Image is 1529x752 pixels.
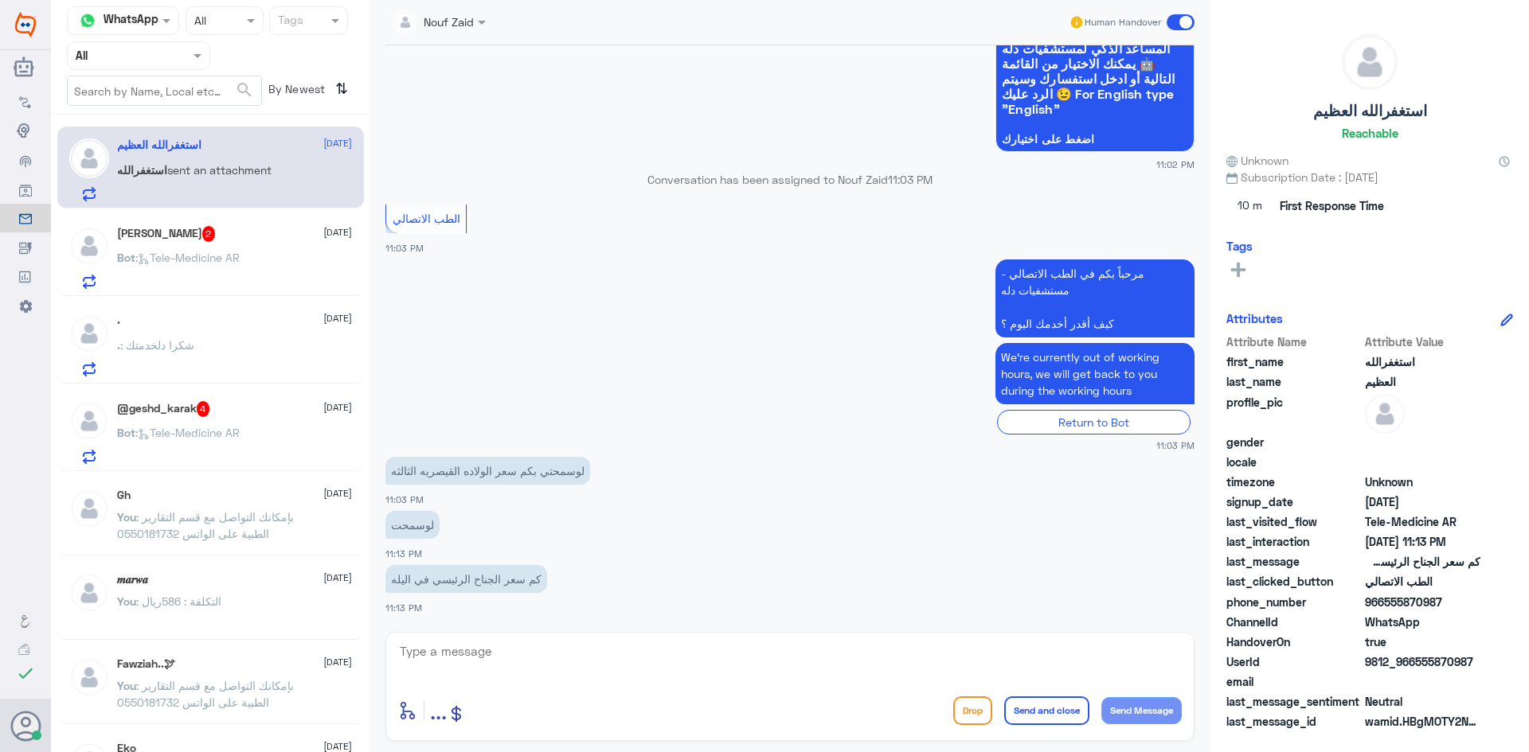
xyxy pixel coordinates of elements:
h5: . [117,314,120,327]
span: First Response Time [1280,197,1384,214]
span: wamid.HBgMOTY2NTU1ODcwOTg3FQIAEhgUM0FCRjcxN0I0QTIyMTA2OUE5RDIA [1365,713,1480,730]
button: Send and close [1004,696,1089,725]
span: Human Handover [1085,15,1161,29]
span: last_interaction [1226,533,1362,550]
span: 10 m [1226,192,1274,220]
span: last_name [1226,373,1362,390]
i: check [16,664,35,683]
span: : شكرا دلخدمتك [120,338,194,352]
span: first_name [1226,353,1362,370]
span: : التكلفة : 586ريال [136,594,221,608]
span: locale [1226,454,1362,470]
span: 0 [1365,693,1480,710]
span: سعداء بتواجدك معنا اليوم 👋 أنا المساعد الذكي لمستشفيات دله 🤖 يمكنك الاختيار من القائمة التالية أو... [1002,25,1188,116]
span: profile_pic [1226,394,1362,431]
span: 2 [202,226,216,242]
img: defaultAdmin.png [1365,394,1405,434]
button: Drop [953,696,992,725]
span: 966555870987 [1365,594,1480,610]
span: 11:13 PM [385,548,422,559]
span: last_message [1226,553,1362,570]
span: : Tele-Medicine AR [135,426,240,439]
span: [DATE] [323,655,352,669]
span: phone_number [1226,594,1362,610]
img: defaultAdmin.png [69,138,109,178]
span: 4 [197,401,210,417]
span: HandoverOn [1226,633,1362,650]
img: whatsapp.png [76,9,100,33]
span: You [117,679,136,692]
h6: Tags [1226,239,1253,253]
span: 2025-10-05T20:02:17.417Z [1365,493,1480,510]
span: 11:03 PM [1156,438,1195,452]
span: 2 [1365,614,1480,630]
span: Attribute Name [1226,333,1362,350]
input: Search by Name, Local etc… [68,76,261,105]
span: . [117,338,120,352]
p: 5/10/2025, 11:03 PM [995,259,1195,337]
img: defaultAdmin.png [69,573,109,613]
img: defaultAdmin.png [69,314,109,353]
span: email [1226,673,1362,690]
span: 11:03 PM [385,243,424,253]
span: 11:03 PM [888,173,933,186]
span: Tele-Medicine AR [1365,513,1480,530]
span: true [1365,633,1480,650]
span: 11:02 PM [1156,158,1195,171]
span: last_message_sentiment [1226,693,1362,710]
h5: 𝒎𝒂𝒓𝒘𝒂 [117,573,148,586]
div: Tags [276,11,303,32]
span: كم سعر الجناح الرئيسي في اليله [1365,553,1480,570]
span: ... [430,696,447,724]
p: 5/10/2025, 11:13 PM [385,511,440,539]
span: last_message_id [1226,713,1362,730]
span: [DATE] [323,136,352,150]
img: defaultAdmin.png [69,401,109,441]
h5: @geshd_karak [117,401,210,417]
span: last_visited_flow [1226,513,1362,530]
button: Avatar [10,711,41,741]
span: null [1365,434,1480,450]
span: استغفرالله [1365,353,1480,370]
span: sent an attachment [167,163,272,177]
span: : بإمكانك التواصل مع قسم التقارير الطبية على الواتس 0550181732 [117,510,294,540]
span: You [117,594,136,608]
button: ... [430,692,447,728]
h6: Attributes [1226,311,1283,325]
span: [DATE] [323,225,352,240]
span: UserId [1226,653,1362,670]
span: 2025-10-05T20:13:58.824Z [1365,533,1480,550]
h5: Gh [117,489,131,502]
span: العظيم [1365,373,1480,390]
p: 5/10/2025, 11:13 PM [385,565,547,593]
span: By Newest [262,76,329,107]
span: : Tele-Medicine AR [135,251,240,264]
img: defaultAdmin.png [69,489,109,528]
span: null [1365,454,1480,470]
button: Send Message [1101,697,1182,724]
i: ⇅ [335,76,348,102]
h5: استغفرالله العظيم [1313,102,1427,120]
span: last_clicked_button [1226,573,1362,590]
span: استغفرالله [117,163,167,177]
span: Attribute Value [1365,333,1480,350]
img: defaultAdmin.png [69,226,109,266]
span: Unknown [1365,473,1480,490]
h5: Faisal Alharbi [117,226,216,242]
span: Unknown [1226,152,1289,169]
div: Return to Bot [997,410,1191,434]
img: Widebot Logo [15,12,36,37]
span: [DATE] [323,400,352,415]
span: gender [1226,434,1362,450]
span: signup_date [1226,493,1362,510]
img: defaultAdmin.png [69,657,109,697]
span: null [1365,673,1480,690]
button: search [235,77,254,103]
span: Bot [117,251,135,264]
h5: استغفرالله العظيم [117,138,201,152]
span: [DATE] [323,571,352,585]
span: timezone [1226,473,1362,490]
span: search [235,80,254,99]
span: Subscription Date : [DATE] [1226,169,1513,185]
span: You [117,510,136,524]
